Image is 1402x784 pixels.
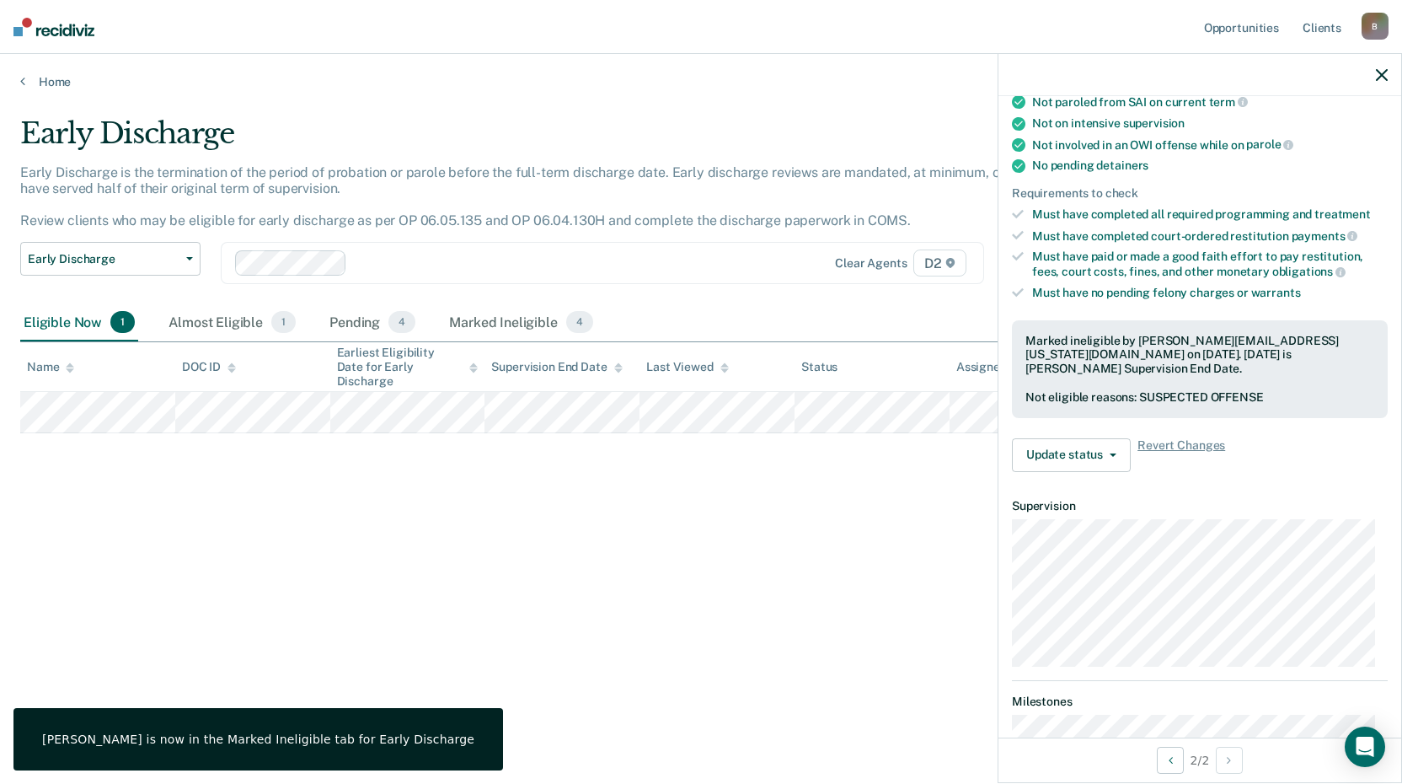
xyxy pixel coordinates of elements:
button: Update status [1012,438,1131,472]
span: treatment [1314,207,1371,221]
div: Earliest Eligibility Date for Early Discharge [337,346,479,388]
div: Assigned to [956,360,1035,374]
span: D2 [913,250,966,277]
div: DOC ID [182,360,236,374]
span: warrants [1251,286,1301,299]
div: Not paroled from SAI on current [1032,94,1388,110]
a: Home [20,74,1382,89]
div: No pending [1032,158,1388,173]
dt: Supervision [1012,499,1388,513]
div: Status [801,360,837,374]
div: Open Intercom Messenger [1345,727,1385,767]
span: parole [1246,137,1293,151]
span: obligations [1272,265,1346,278]
div: Almost Eligible [165,304,299,341]
div: Marked ineligible by [PERSON_NAME][EMAIL_ADDRESS][US_STATE][DOMAIN_NAME] on [DATE]. [DATE] is [PE... [1025,334,1374,376]
div: Name [27,360,74,374]
span: detainers [1096,158,1148,172]
p: Early Discharge is the termination of the period of probation or parole before the full-term disc... [20,164,1067,229]
div: Clear agents [835,256,907,271]
dt: Milestones [1012,695,1388,709]
div: Not involved in an OWI offense while on [1032,137,1388,153]
button: Next Opportunity [1216,747,1243,774]
div: Requirements to check [1012,186,1388,201]
span: 1 [110,311,135,333]
div: Supervision End Date [491,360,622,374]
span: 1 [271,311,296,333]
div: 2 / 2 [998,738,1401,782]
span: payments [1292,229,1358,243]
div: Last Viewed [646,360,728,374]
button: Previous Opportunity [1157,747,1184,774]
div: [PERSON_NAME] is now in the Marked Ineligible tab for Early Discharge [42,732,474,747]
div: Must have completed all required programming and [1032,207,1388,222]
div: Pending [326,304,419,341]
img: Recidiviz [13,18,94,36]
div: Marked Ineligible [446,304,597,341]
span: supervision [1123,116,1185,130]
span: term [1209,95,1248,109]
span: 4 [566,311,593,333]
div: Eligible Now [20,304,138,341]
div: Must have paid or made a good faith effort to pay restitution, fees, court costs, fines, and othe... [1032,250,1388,278]
span: Revert Changes [1137,438,1225,472]
div: Must have no pending felony charges or [1032,286,1388,300]
div: Must have completed court-ordered restitution [1032,228,1388,244]
span: 4 [388,311,415,333]
div: Not on intensive [1032,116,1388,131]
div: B [1362,13,1389,40]
div: Early Discharge [20,116,1072,164]
div: Not eligible reasons: SUSPECTED OFFENSE [1025,390,1374,405]
span: Early Discharge [28,252,179,266]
